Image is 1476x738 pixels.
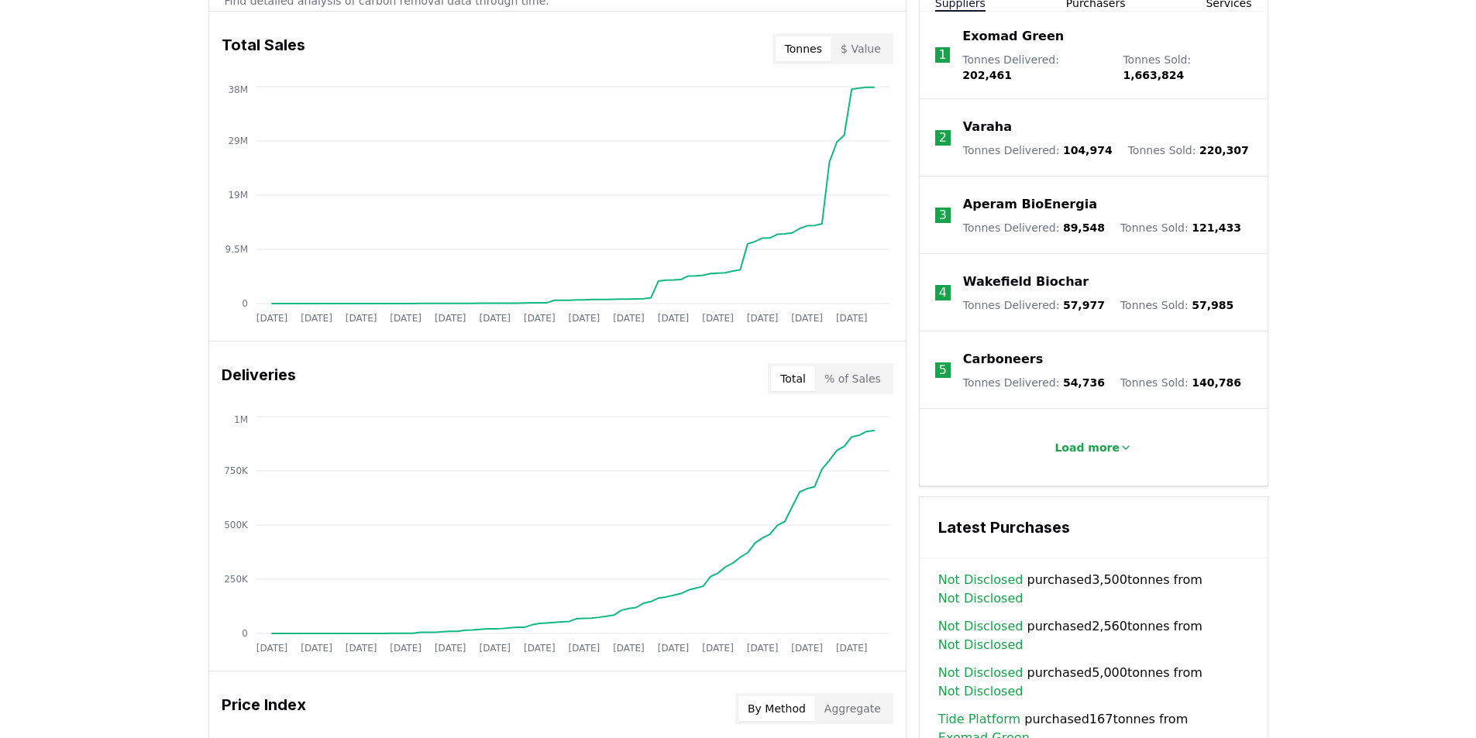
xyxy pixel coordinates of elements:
tspan: [DATE] [791,313,823,324]
span: 57,985 [1192,299,1233,311]
tspan: 1M [234,414,248,425]
p: Tonnes Delivered : [963,220,1105,235]
h3: Latest Purchases [938,516,1249,539]
tspan: [DATE] [613,313,645,324]
span: 140,786 [1192,376,1241,389]
tspan: 9.5M [225,244,247,255]
tspan: 38M [228,84,248,95]
tspan: 29M [228,136,248,146]
tspan: [DATE] [657,313,689,324]
tspan: [DATE] [835,643,867,654]
p: Tonnes Sold : [1120,220,1241,235]
h3: Deliveries [222,363,296,394]
tspan: [DATE] [390,313,421,324]
tspan: [DATE] [524,313,556,324]
a: Varaha [963,118,1012,136]
h3: Total Sales [222,33,305,64]
p: Tonnes Delivered : [963,375,1105,390]
tspan: [DATE] [390,643,421,654]
tspan: [DATE] [256,313,287,324]
tspan: [DATE] [434,643,466,654]
tspan: [DATE] [479,643,511,654]
tspan: [DATE] [835,313,867,324]
a: Aperam BioEnergia [963,195,1097,214]
tspan: 750K [224,465,249,476]
span: purchased 5,000 tonnes from [938,664,1249,701]
span: 202,461 [962,69,1012,81]
a: Not Disclosed [938,617,1024,636]
tspan: [DATE] [479,313,511,324]
tspan: [DATE] [613,643,645,654]
button: Aggregate [815,696,890,721]
span: 121,433 [1192,221,1241,234]
p: Load more [1055,440,1120,455]
span: 1,663,824 [1123,69,1184,81]
span: 220,307 [1199,144,1249,156]
span: 104,974 [1063,144,1113,156]
tspan: [DATE] [568,313,600,324]
tspan: [DATE] [301,643,332,654]
span: 89,548 [1063,221,1105,234]
p: 3 [939,206,947,225]
a: Wakefield Biochar [963,273,1089,291]
a: Tide Platform [938,710,1020,729]
span: 57,977 [1063,299,1105,311]
tspan: [DATE] [345,313,377,324]
tspan: [DATE] [568,643,600,654]
button: Tonnes [776,36,831,61]
span: purchased 3,500 tonnes from [938,571,1249,608]
tspan: [DATE] [746,313,778,324]
tspan: [DATE] [791,643,823,654]
button: Total [771,366,815,391]
tspan: [DATE] [301,313,332,324]
p: Tonnes Sold : [1128,142,1249,158]
tspan: 250K [224,574,249,585]
p: Tonnes Sold : [1123,52,1251,83]
button: $ Value [831,36,890,61]
tspan: [DATE] [256,643,287,654]
a: Not Disclosed [938,664,1024,682]
a: Carboneers [963,350,1043,369]
tspan: [DATE] [746,643,778,654]
a: Not Disclosed [938,571,1024,589]
button: By Method [738,696,815,721]
tspan: [DATE] [345,643,377,654]
tspan: [DATE] [657,643,689,654]
tspan: [DATE] [702,313,734,324]
p: 2 [939,129,947,147]
a: Not Disclosed [938,589,1024,608]
p: Tonnes Delivered : [963,297,1105,313]
p: 1 [938,46,946,64]
tspan: [DATE] [702,643,734,654]
tspan: 19M [228,190,248,201]
tspan: 500K [224,520,249,530]
p: Tonnes Delivered : [962,52,1107,83]
tspan: [DATE] [524,643,556,654]
tspan: 0 [242,298,248,309]
p: Tonnes Sold : [1120,375,1241,390]
h3: Price Index [222,693,306,724]
a: Not Disclosed [938,636,1024,654]
p: 4 [939,283,947,302]
button: % of Sales [815,366,890,391]
p: Tonnes Delivered : [963,142,1113,158]
a: Not Disclosed [938,682,1024,701]
button: Load more [1042,432,1144,463]
tspan: 0 [242,628,248,639]
p: Tonnes Sold : [1120,297,1233,313]
p: 5 [939,361,947,379]
span: 54,736 [1063,376,1105,389]
a: Exomad Green [962,27,1064,46]
tspan: [DATE] [434,313,466,324]
span: purchased 2,560 tonnes from [938,617,1249,654]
